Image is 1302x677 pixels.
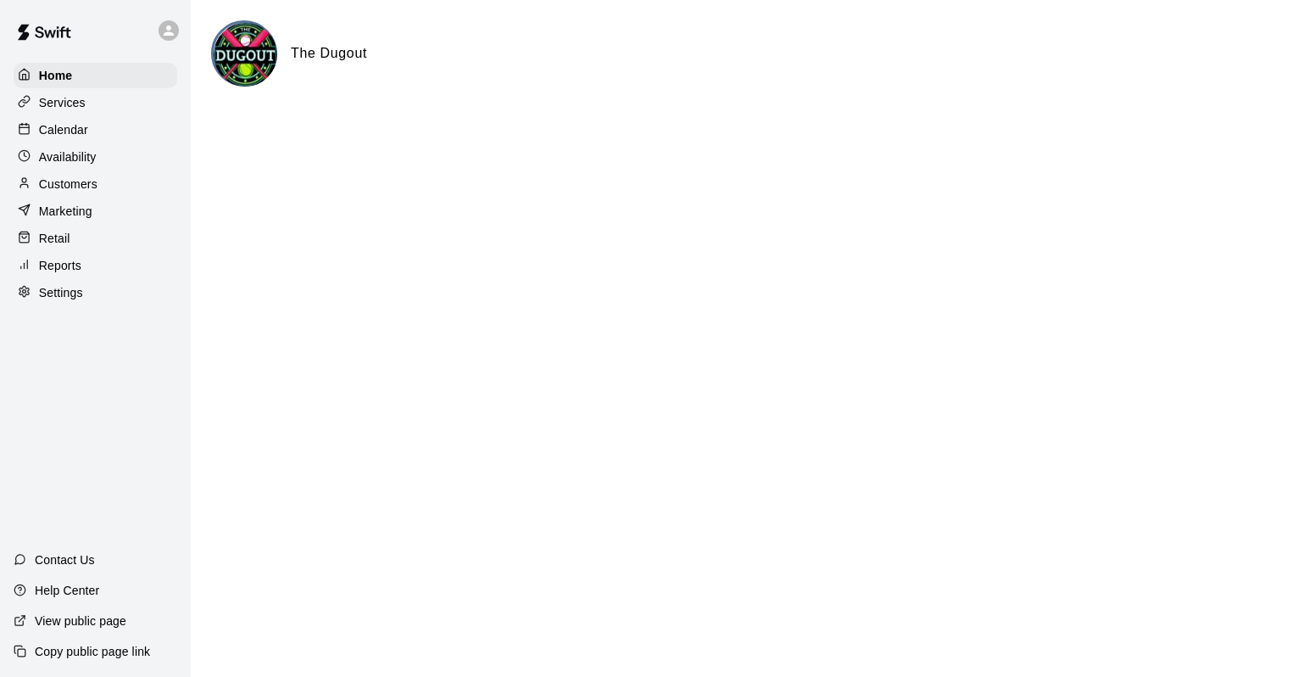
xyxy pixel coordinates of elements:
p: View public page [35,613,126,629]
img: The Dugout logo [214,23,277,87]
p: Contact Us [35,551,95,568]
p: Services [39,94,86,111]
p: Calendar [39,121,88,138]
p: Copy public page link [35,643,150,660]
a: Settings [14,280,177,305]
a: Customers [14,171,177,197]
a: Services [14,90,177,115]
h6: The Dugout [291,42,367,64]
p: Availability [39,148,97,165]
p: Home [39,67,73,84]
p: Settings [39,284,83,301]
p: Help Center [35,582,99,599]
a: Reports [14,253,177,278]
a: Retail [14,226,177,251]
a: Marketing [14,199,177,224]
a: Calendar [14,117,177,143]
p: Reports [39,257,81,274]
p: Customers [39,176,97,193]
p: Retail [39,230,70,247]
a: Home [14,63,177,88]
a: Availability [14,144,177,170]
p: Marketing [39,203,92,220]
